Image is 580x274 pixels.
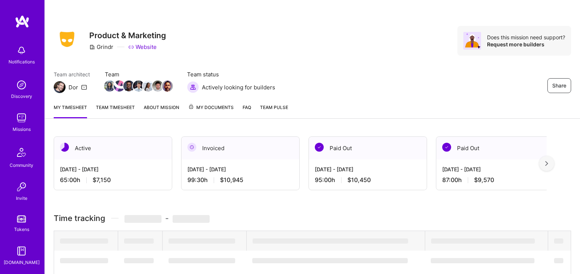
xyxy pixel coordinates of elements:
span: My Documents [188,103,234,112]
div: Grindr [89,43,113,51]
a: Team Pulse [260,103,288,118]
div: Invite [16,194,27,202]
span: ‌ [431,238,535,244]
span: Team architect [54,70,90,78]
span: - [124,214,210,223]
img: Team Member Avatar [133,80,144,92]
i: icon CompanyGray [89,44,95,50]
span: ‌ [169,238,235,244]
div: Request more builders [487,41,565,48]
span: Actively looking for builders [202,83,275,91]
img: Community [13,143,30,161]
img: Team Member Avatar [104,80,115,92]
div: Does this mission need support? [487,34,565,41]
a: Team Member Avatar [105,80,114,92]
img: Team Architect [54,81,66,93]
img: Team Member Avatar [152,80,163,92]
a: Team Member Avatar [114,80,124,92]
img: Active [60,143,69,152]
a: Team Member Avatar [153,80,163,92]
span: ‌ [169,258,235,263]
a: Team timesheet [96,103,135,118]
span: $9,570 [474,176,494,184]
button: Share [547,78,571,93]
span: ‌ [252,258,408,263]
div: [DATE] - [DATE] [60,165,166,173]
a: Website [128,43,157,51]
span: ‌ [554,238,563,244]
h3: Product & Marketing [89,31,166,40]
div: Notifications [9,58,35,66]
span: ‌ [173,215,210,223]
div: [DOMAIN_NAME] [4,258,40,266]
span: Team Pulse [260,105,288,110]
div: [DATE] - [DATE] [442,165,548,173]
span: ‌ [60,238,108,244]
img: Paid Out [442,143,451,152]
div: Dor [69,83,78,91]
div: 95:00 h [315,176,421,184]
img: Invite [14,179,29,194]
div: 87:00 h [442,176,548,184]
span: $10,450 [347,176,371,184]
img: bell [14,43,29,58]
img: teamwork [14,110,29,125]
a: Team Member Avatar [143,80,153,92]
a: Team Member Avatar [163,80,172,92]
div: Missions [13,125,31,133]
span: ‌ [124,215,161,223]
span: ‌ [431,258,534,263]
div: Tokens [14,225,29,233]
a: My timesheet [54,103,87,118]
a: Team Member Avatar [134,80,143,92]
div: Invoiced [181,137,299,159]
div: Discovery [11,92,32,100]
img: Company Logo [54,29,80,49]
span: Team status [187,70,275,78]
a: My Documents [188,103,234,118]
span: Team [105,70,172,78]
span: Share [552,82,566,89]
a: Team Member Avatar [124,80,134,92]
div: [DATE] - [DATE] [315,165,421,173]
a: About Mission [144,103,179,118]
div: Paid Out [309,137,427,159]
span: ‌ [253,238,408,244]
i: icon Mail [81,84,87,90]
img: Paid Out [315,143,324,152]
span: ‌ [554,258,563,263]
div: Community [10,161,33,169]
img: right [545,161,548,166]
img: tokens [17,215,26,222]
div: Active [54,137,172,159]
div: 99:30 h [187,176,293,184]
img: Team Member Avatar [123,80,134,92]
span: ‌ [124,258,154,263]
img: guide book [14,244,29,258]
img: Team Member Avatar [114,80,125,92]
span: $7,150 [93,176,111,184]
div: [DATE] - [DATE] [187,165,293,173]
img: logo [15,15,30,28]
img: Avatar [463,32,481,50]
span: ‌ [124,238,154,244]
img: Invoiced [187,143,196,152]
div: 65:00 h [60,176,166,184]
h3: Time tracking [54,214,571,223]
img: Team Member Avatar [162,80,173,92]
img: discovery [14,77,29,92]
img: Actively looking for builders [187,81,199,93]
span: ‌ [60,258,108,263]
img: Team Member Avatar [143,80,154,92]
a: FAQ [243,103,251,118]
span: $10,945 [220,176,243,184]
div: Paid Out [436,137,554,159]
